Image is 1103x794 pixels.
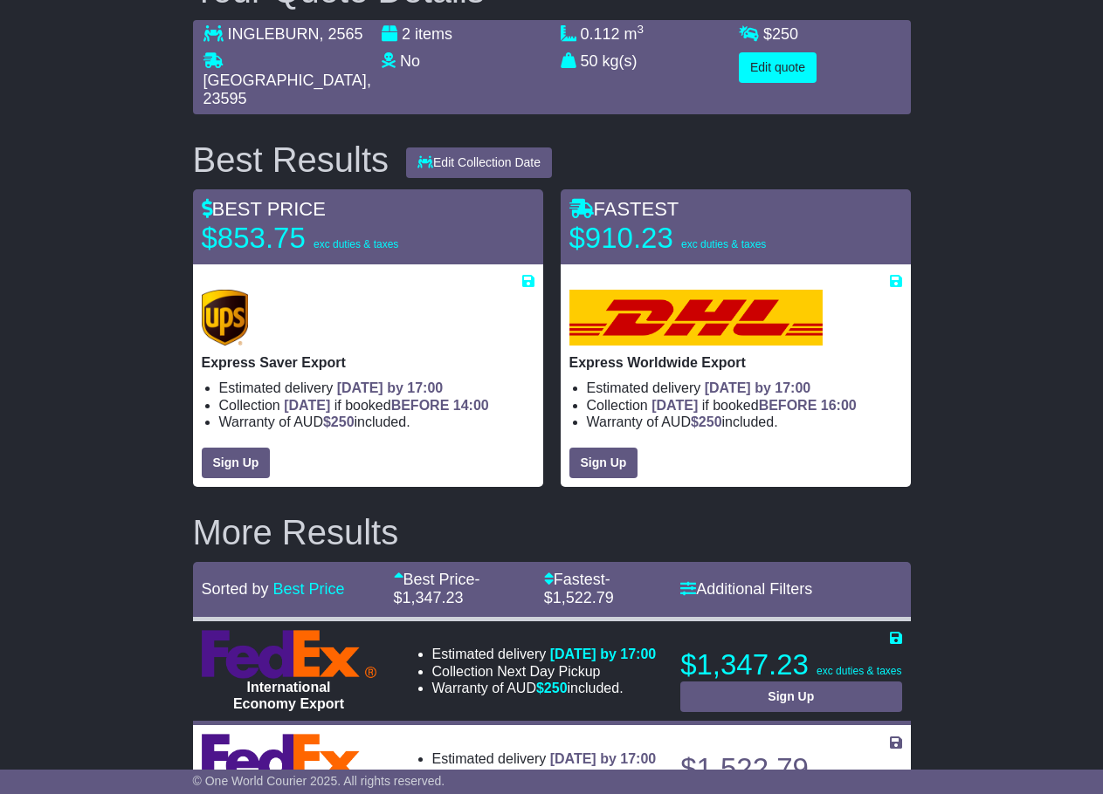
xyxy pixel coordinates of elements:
span: , 23595 [203,72,371,108]
span: 0.112 [581,25,620,43]
li: Estimated delivery [219,380,534,396]
li: Estimated delivery [587,380,902,396]
span: 1,347.23 [403,589,464,606]
li: Warranty of AUD included. [219,414,534,430]
sup: 3 [638,23,645,36]
span: 14:00 [453,398,489,413]
span: - $ [394,571,480,607]
li: Warranty of AUD included. [432,680,657,696]
a: Additional Filters [680,580,812,598]
span: 50 [581,52,598,70]
span: , 2565 [320,25,363,43]
span: 1,522.79 [553,589,614,606]
button: Edit Collection Date [406,147,552,178]
a: Sign Up [202,448,271,478]
span: - $ [544,571,614,607]
span: [DATE] [284,398,330,413]
a: Sign Up [569,448,638,478]
span: [DATE] by 17:00 [550,751,657,766]
span: exc duties & taxes [817,665,901,677]
span: INGLEBURN [228,25,320,43]
span: No [400,52,420,70]
img: UPS (new): Express Saver Export [202,290,249,346]
span: Next Day Pickup [497,768,600,783]
img: DHL: Express Worldwide Export [569,290,823,346]
span: 16:00 [821,398,857,413]
span: BEFORE [391,398,450,413]
span: International Economy Export [233,680,344,711]
span: [DATE] by 17:00 [337,380,444,395]
li: Estimated delivery [432,646,657,662]
span: [GEOGRAPHIC_DATA] [203,72,367,89]
span: if booked [284,398,488,413]
span: items [415,25,452,43]
button: Edit quote [739,52,817,83]
span: kg(s) [603,52,638,70]
li: Estimated delivery [432,750,657,767]
a: Fastest- $1,522.79 [544,571,614,607]
li: Collection [219,397,534,414]
span: [DATE] [651,398,698,413]
li: Warranty of AUD included. [587,414,902,430]
a: Best Price- $1,347.23 [394,571,480,607]
span: [DATE] by 17:00 [705,380,811,395]
span: BEFORE [759,398,817,413]
span: 250 [331,414,355,429]
span: exc duties & taxes [314,238,398,250]
img: FedEx Express: International Economy Export [202,630,376,679]
p: Express Worldwide Export [569,354,902,371]
span: $ [691,414,722,429]
a: Sign Up [680,681,901,712]
span: [DATE] by 17:00 [550,647,657,661]
span: $ [536,681,568,695]
p: $1,522.79 [680,751,901,786]
span: © One World Courier 2025. All rights reserved. [193,774,445,788]
a: Best Price [273,580,345,598]
span: Next Day Pickup [497,664,600,679]
div: Best Results [184,140,398,179]
span: exc duties & taxes [817,769,901,781]
span: 2 [402,25,410,43]
h2: More Results [193,513,911,551]
p: $853.75 [202,221,420,256]
span: exc duties & taxes [681,238,766,250]
span: 250 [544,681,568,695]
p: Express Saver Export [202,354,534,371]
span: $ [763,25,798,43]
span: m [624,25,645,43]
li: Collection [432,663,657,680]
p: $1,347.23 [680,647,901,682]
img: FedEx Express: International Priority Export [202,734,376,783]
span: 250 [699,414,722,429]
span: if booked [651,398,856,413]
span: FASTEST [569,198,679,220]
span: Sorted by [202,580,269,598]
span: $ [323,414,355,429]
span: 250 [772,25,798,43]
p: $910.23 [569,221,788,256]
span: BEST PRICE [202,198,326,220]
li: Collection [587,397,902,414]
li: Collection [432,767,657,784]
